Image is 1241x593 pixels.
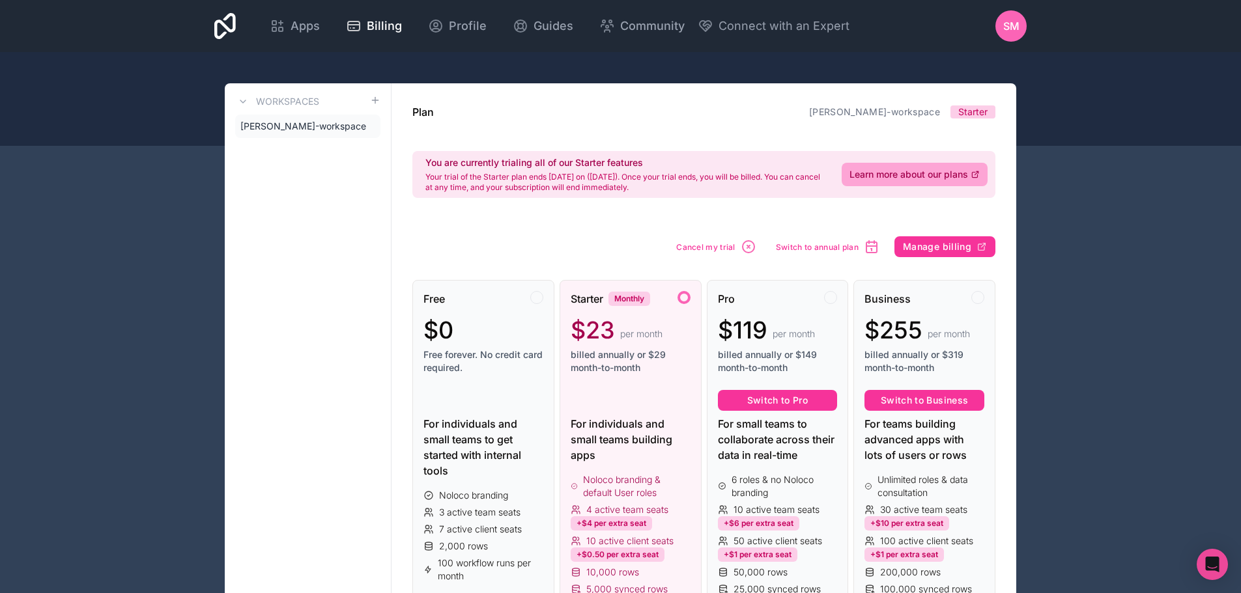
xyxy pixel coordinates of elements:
span: SM [1003,18,1020,34]
button: Switch to annual plan [771,234,884,259]
span: Community [620,17,685,35]
a: Community [589,12,695,40]
span: 6 roles & no Noloco branding [732,473,837,499]
div: +$4 per extra seat [571,516,652,531]
button: Connect with an Expert [698,17,849,35]
span: 10,000 rows [586,566,639,579]
div: Open Intercom Messenger [1197,549,1228,580]
span: Starter [571,291,603,307]
div: +$0.50 per extra seat [571,547,664,562]
span: $0 [423,317,453,343]
button: Cancel my trial [672,234,761,259]
span: 200,000 rows [880,566,941,579]
a: Profile [418,12,497,40]
span: Guides [534,17,573,35]
span: 30 active team seats [880,503,967,516]
span: [PERSON_NAME]-workspace [240,120,366,133]
span: billed annually or $319 month-to-month [864,348,984,374]
span: $119 [718,317,767,343]
a: Guides [502,12,584,40]
span: Unlimited roles & data consultation [877,473,984,499]
span: 10 active team seats [734,503,820,516]
span: Billing [367,17,402,35]
span: 100 active client seats [880,534,973,547]
a: Learn more about our plans [842,163,988,186]
h1: Plan [412,104,434,120]
span: Cancel my trial [676,242,735,252]
span: Noloco branding & default User roles [583,473,691,499]
span: 50 active client seats [734,534,822,547]
span: per month [620,327,663,340]
div: +$1 per extra seat [718,547,797,562]
span: 7 active client seats [439,523,522,536]
span: Starter [958,105,988,118]
span: per month [928,327,970,340]
span: Apps [291,17,320,35]
span: Switch to annual plan [776,242,859,252]
h3: Workspaces [256,95,319,108]
span: 2,000 rows [439,540,488,553]
div: For individuals and small teams to get started with internal tools [423,416,543,478]
span: 100 workflow runs per month [438,557,543,583]
a: [PERSON_NAME]-workspace [809,106,940,117]
div: Monthly [608,292,650,306]
span: Connect with an Expert [719,17,849,35]
div: For teams building advanced apps with lots of users or rows [864,416,984,463]
span: Profile [449,17,487,35]
span: Free [423,291,445,307]
span: Noloco branding [439,489,508,502]
span: 3 active team seats [439,506,521,519]
button: Switch to Business [864,390,984,411]
p: Your trial of the Starter plan ends [DATE] on ([DATE]). Once your trial ends, you will be billed.... [425,172,826,193]
a: Workspaces [235,94,319,109]
span: billed annually or $29 month-to-month [571,348,691,374]
span: 50,000 rows [734,566,788,579]
span: Manage billing [903,241,971,253]
div: +$6 per extra seat [718,516,799,531]
div: For individuals and small teams building apps [571,416,691,463]
a: Apps [259,12,330,40]
span: $255 [864,317,922,343]
span: Learn more about our plans [849,168,968,181]
span: 4 active team seats [586,503,668,516]
div: +$1 per extra seat [864,547,944,562]
a: [PERSON_NAME]-workspace [235,115,380,138]
a: Billing [335,12,412,40]
span: per month [773,327,815,340]
span: Pro [718,291,735,307]
span: Business [864,291,911,307]
span: billed annually or $149 month-to-month [718,348,838,374]
div: For small teams to collaborate across their data in real-time [718,416,838,463]
button: Manage billing [894,236,995,257]
button: Switch to Pro [718,390,838,411]
span: 10 active client seats [586,534,674,547]
span: Free forever. No credit card required. [423,348,543,374]
h2: You are currently trialing all of our Starter features [425,156,826,169]
div: +$10 per extra seat [864,516,949,531]
span: $23 [571,317,615,343]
